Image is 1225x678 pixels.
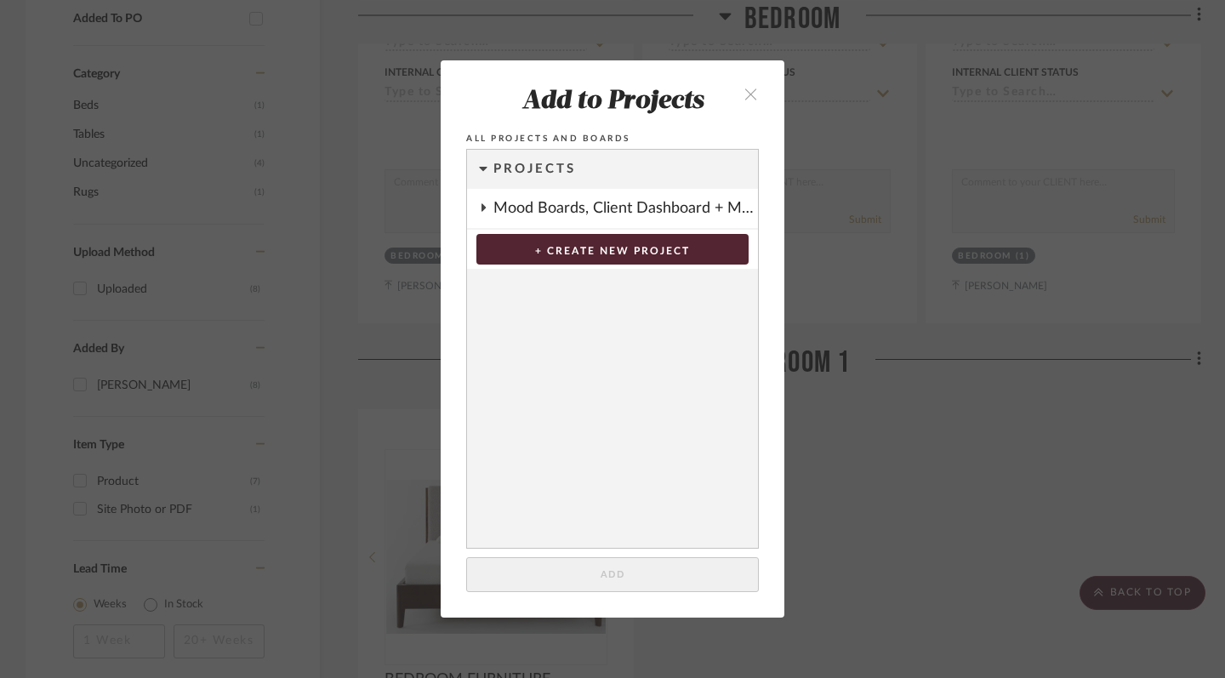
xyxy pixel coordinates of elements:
div: All Projects and Boards [466,131,759,146]
div: Projects [493,150,758,189]
button: + CREATE NEW PROJECT [476,234,749,265]
button: close [726,76,776,111]
div: Add to Projects [466,88,759,117]
button: Add [466,557,759,592]
div: Mood Boards, Client Dashboard + More [493,189,758,228]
